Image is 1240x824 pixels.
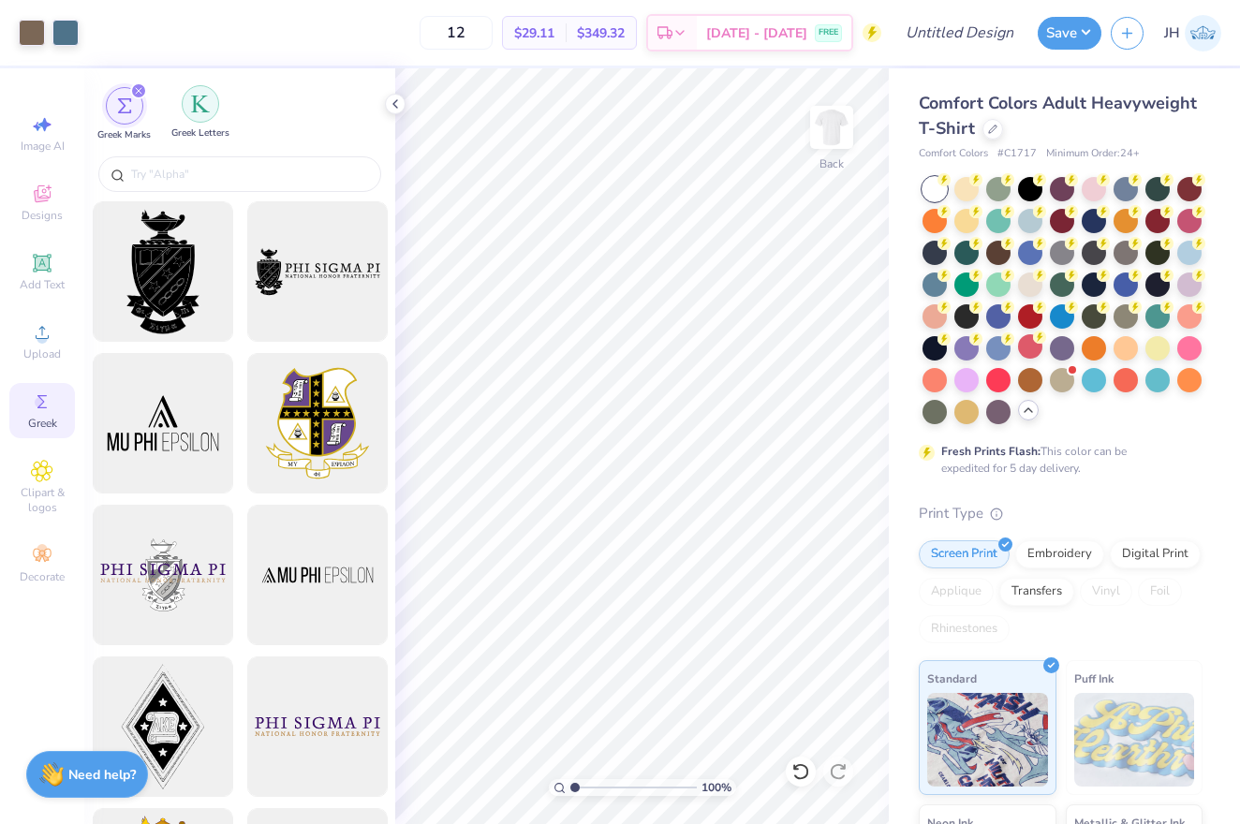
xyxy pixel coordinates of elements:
div: Rhinestones [919,615,1010,643]
span: [DATE] - [DATE] [706,23,807,43]
strong: Fresh Prints Flash: [941,444,1041,459]
span: Greek [28,416,57,431]
span: Upload [23,346,61,361]
div: Foil [1138,578,1182,606]
button: filter button [97,87,151,142]
span: FREE [819,26,838,39]
span: Greek Letters [171,126,229,140]
span: Add Text [20,277,65,292]
div: Transfers [999,578,1074,606]
button: filter button [171,87,229,142]
span: 100 % [701,779,731,796]
span: Designs [22,208,63,223]
div: Print Type [919,503,1203,524]
div: Digital Print [1110,540,1201,568]
div: Back [819,155,844,172]
img: Greek Letters Image [191,95,210,113]
span: Decorate [20,569,65,584]
img: Back [813,109,850,146]
span: Puff Ink [1074,669,1114,688]
img: Greek Marks Image [117,98,132,113]
div: filter for Greek Letters [171,85,229,140]
span: $349.32 [577,23,625,43]
input: – – [420,16,493,50]
span: # C1717 [997,146,1037,162]
span: Comfort Colors Adult Heavyweight T-Shirt [919,92,1197,140]
div: Embroidery [1015,540,1104,568]
img: Standard [927,693,1048,787]
span: Clipart & logos [9,485,75,515]
span: JH [1164,22,1180,44]
img: Puff Ink [1074,693,1195,787]
div: filter for Greek Marks [97,87,151,142]
div: Vinyl [1080,578,1132,606]
button: Save [1038,17,1101,50]
div: Applique [919,578,994,606]
div: This color can be expedited for 5 day delivery. [941,443,1172,477]
span: $29.11 [514,23,554,43]
a: JH [1164,15,1221,51]
span: Image AI [21,139,65,154]
strong: Need help? [68,766,136,784]
span: Standard [927,669,977,688]
input: Try "Alpha" [129,165,369,184]
div: Screen Print [919,540,1010,568]
span: Minimum Order: 24 + [1046,146,1140,162]
input: Untitled Design [891,14,1028,51]
img: Jilian Hawkes [1185,15,1221,51]
span: Greek Marks [97,128,151,142]
span: Comfort Colors [919,146,988,162]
